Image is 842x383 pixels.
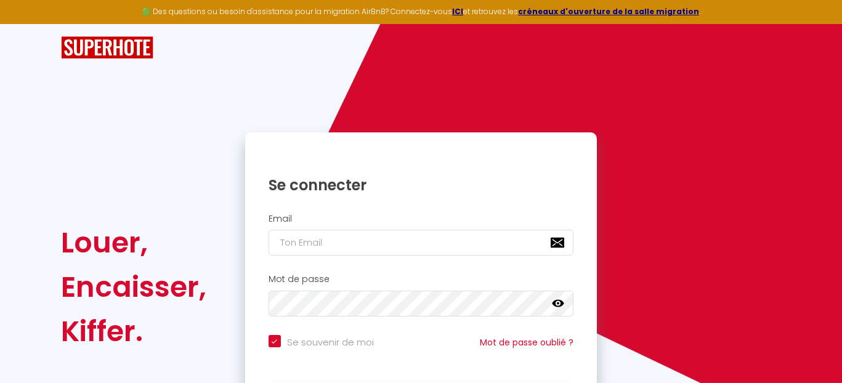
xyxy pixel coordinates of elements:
div: Kiffer. [61,309,206,353]
h1: Se connecter [269,175,574,195]
input: Ton Email [269,230,574,256]
h2: Mot de passe [269,274,574,284]
h2: Email [269,214,574,224]
div: Louer, [61,220,206,265]
a: créneaux d'ouverture de la salle migration [518,6,699,17]
a: ICI [452,6,463,17]
a: Mot de passe oublié ? [480,336,573,349]
img: SuperHote logo [61,36,153,59]
div: Encaisser, [61,265,206,309]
